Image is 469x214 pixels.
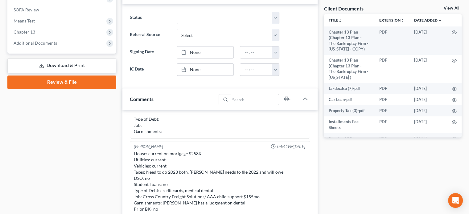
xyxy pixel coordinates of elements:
[374,83,409,94] td: PDF
[177,64,234,75] a: None
[409,105,447,116] td: [DATE]
[374,105,409,116] td: PDF
[329,18,342,22] a: Titleunfold_more
[277,144,305,150] span: 04:41PM[DATE]
[374,94,409,105] td: PDF
[409,55,447,83] td: [DATE]
[409,133,447,161] td: [DATE]
[7,75,116,89] a: Review & File
[127,46,173,59] label: Signing Date
[127,63,173,76] label: IC Date
[127,29,173,41] label: Referral Source
[374,26,409,55] td: PDF
[414,18,442,22] a: Date Added expand_more
[7,59,116,73] a: Download & Print
[324,26,374,55] td: Chapter 13 Plan (Chapter 13 Plan - The Bankruptcy Firm - [US_STATE] - COPY)
[374,55,409,83] td: PDF
[324,5,363,12] div: Client Documents
[127,12,173,24] label: Status
[14,7,39,12] span: SOFA Review
[240,46,272,58] input: -- : --
[409,83,447,94] td: [DATE]
[324,133,374,161] td: Chapter 13 Plan (Chapter 13 Plan - The Bankruptcy Firm - [US_STATE] )
[324,55,374,83] td: Chapter 13 Plan (Chapter 13 Plan - The Bankruptcy Firm - [US_STATE] )
[444,6,459,10] a: View All
[409,26,447,55] td: [DATE]
[401,19,404,22] i: unfold_more
[338,19,342,22] i: unfold_more
[324,105,374,116] td: Property Tax (3)-pdf
[438,19,442,22] i: expand_more
[324,116,374,133] td: Installments Fee Sheets
[379,18,404,22] a: Extensionunfold_more
[130,96,154,102] span: Comments
[14,40,57,46] span: Additional Documents
[409,94,447,105] td: [DATE]
[374,133,409,161] td: PDF
[324,94,374,105] td: Car Loan-pdf
[240,64,272,75] input: -- : --
[9,4,116,15] a: SOFA Review
[374,116,409,133] td: PDF
[134,144,163,150] div: [PERSON_NAME]
[448,193,463,208] div: Open Intercom Messenger
[14,18,35,23] span: Means Test
[230,94,279,105] input: Search...
[177,46,234,58] a: None
[134,151,306,212] div: House: current on mortgage $258K Utilities: current Vehicles: current Taxes: Need to do 2023 both...
[14,29,35,34] span: Chapter 13
[409,116,447,133] td: [DATE]
[324,83,374,94] td: taxdecdso (7)-pdf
